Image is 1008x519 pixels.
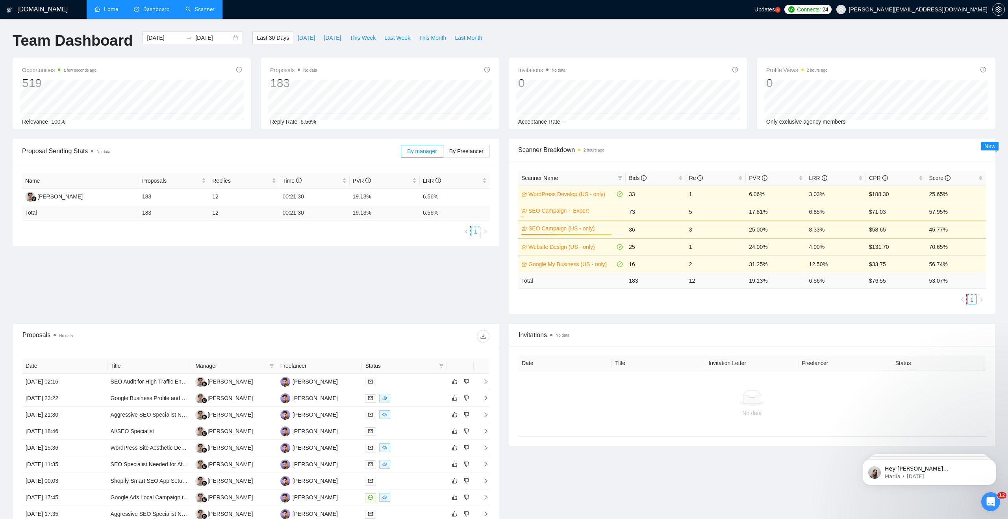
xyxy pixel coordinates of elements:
[298,33,315,42] span: [DATE]
[626,256,686,273] td: 16
[147,33,183,42] input: Start date
[280,378,338,384] a: HC[PERSON_NAME]
[686,203,746,221] td: 5
[111,395,193,401] a: Google Business Profile and SEO
[929,175,951,181] span: Score
[22,146,401,156] span: Proposal Sending Stats
[208,377,253,386] div: [PERSON_NAME]
[195,426,205,436] img: RG
[464,461,469,467] span: dislike
[732,67,738,72] span: info-circle
[31,196,37,202] img: gigradar-bm.png
[746,256,806,273] td: 31.25%
[452,478,458,484] span: like
[464,511,469,517] span: dislike
[437,360,445,372] span: filter
[420,205,490,221] td: 6.56 %
[521,261,527,267] span: crown
[280,494,338,500] a: HC[PERSON_NAME]
[806,273,866,288] td: 6.56 %
[34,22,136,30] p: Hey [PERSON_NAME][EMAIL_ADDRESS][DOMAIN_NAME], Looks like your Upwork agency Online Impact 360 | ...
[51,119,65,125] span: 100%
[280,493,290,502] img: HC
[450,493,460,502] button: like
[746,185,806,203] td: 6.06%
[111,478,271,484] a: Shopify Smart SEO App Setup – Rules, Alt Text, and Optimization
[528,243,615,251] a: Website Design (US - only)
[958,295,967,304] li: Previous Page
[464,478,469,484] span: dislike
[746,221,806,238] td: 25.00%
[208,427,253,436] div: [PERSON_NAME]
[480,227,490,236] li: Next Page
[208,443,253,452] div: [PERSON_NAME]
[766,119,846,125] span: Only exclusive agency members
[528,260,615,269] a: Google My Business (US - only)
[626,221,686,238] td: 36
[18,24,30,36] img: Profile image for Mariia
[350,33,376,42] span: This Week
[139,205,209,221] td: 183
[280,476,290,486] img: HC
[462,460,471,469] button: dislike
[992,6,1005,13] a: setting
[777,8,779,12] text: 5
[365,178,371,183] span: info-circle
[143,6,170,13] span: Dashboard
[202,513,207,519] img: gigradar-bm.png
[407,148,437,154] span: By manager
[202,497,207,502] img: gigradar-bm.png
[686,185,746,203] td: 1
[766,65,828,75] span: Profile Views
[452,378,458,385] span: like
[25,193,83,199] a: RG[PERSON_NAME]
[518,65,565,75] span: Invitations
[979,297,984,302] span: right
[775,7,780,13] a: 5
[926,203,986,221] td: 57.95%
[34,30,136,37] p: Message from Mariia, sent 2w ago
[461,227,471,236] li: Previous Page
[626,185,686,203] td: 33
[809,175,827,181] span: LRR
[806,221,866,238] td: 8.33%
[415,32,450,44] button: This Month
[439,363,444,368] span: filter
[926,185,986,203] td: 25.65%
[749,175,767,181] span: PVR
[22,119,48,125] span: Relevance
[282,178,301,184] span: Time
[209,189,279,205] td: 12
[22,76,96,91] div: 519
[25,192,35,202] img: RG
[293,410,338,419] div: [PERSON_NAME]
[455,33,482,42] span: Last Month
[471,227,480,236] a: 1
[926,238,986,256] td: 70.65%
[270,119,297,125] span: Reply Rate
[626,238,686,256] td: 25
[449,148,484,154] span: By Freelancer
[866,238,926,256] td: $131.70
[202,464,207,469] img: gigradar-bm.png
[626,273,686,288] td: 183
[452,511,458,517] span: like
[997,492,1006,499] span: 12
[450,443,460,452] button: like
[462,410,471,419] button: dislike
[186,35,192,41] span: to
[450,32,486,44] button: Last Month
[111,445,217,451] a: WordPress Site Aesthetic Designer Needed
[626,203,686,221] td: 73
[945,175,951,181] span: info-circle
[111,461,242,467] a: SEO Specialist Needed for Affiliate Marketing Ai Tools
[195,377,205,387] img: RG
[419,33,446,42] span: This Month
[257,33,289,42] span: Last 30 Days
[280,426,290,436] img: HC
[368,396,373,400] span: mail
[195,428,253,434] a: RG[PERSON_NAME]
[63,68,96,72] time: a few seconds ago
[450,393,460,403] button: like
[368,478,373,483] span: mail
